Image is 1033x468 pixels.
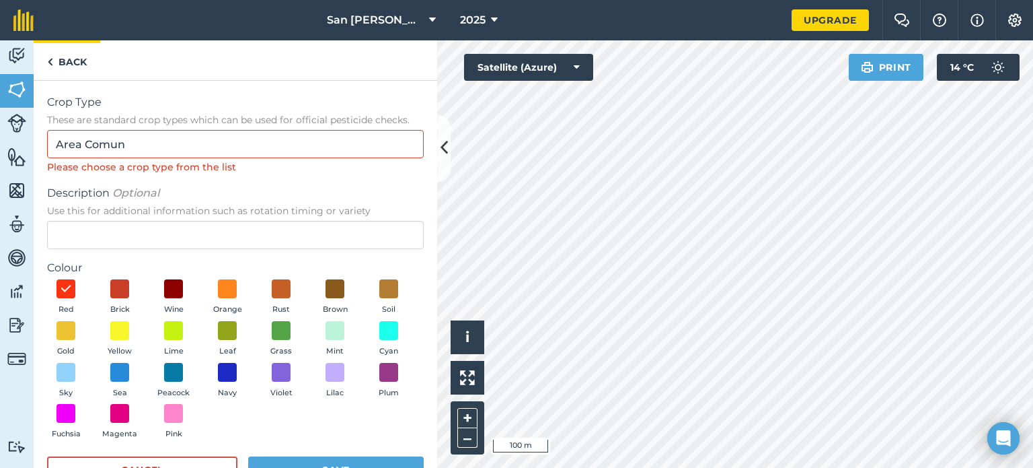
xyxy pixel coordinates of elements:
button: Gold [47,321,85,358]
img: svg+xml;base64,PHN2ZyB4bWxucz0iaHR0cDovL3d3dy53My5vcmcvMjAwMC9zdmciIHdpZHRoPSI1NiIgaGVpZ2h0PSI2MC... [7,180,26,201]
img: svg+xml;base64,PD94bWwgdmVyc2lvbj0iMS4wIiBlbmNvZGluZz0idXRmLTgiPz4KPCEtLSBHZW5lcmF0b3I6IEFkb2JlIE... [7,315,26,335]
input: Start typing to search for crop type [47,130,424,158]
span: Pink [165,428,182,440]
span: Cyan [379,345,398,358]
span: i [465,329,469,345]
img: svg+xml;base64,PHN2ZyB4bWxucz0iaHR0cDovL3d3dy53My5vcmcvMjAwMC9zdmciIHdpZHRoPSI1NiIgaGVpZ2h0PSI2MC... [7,79,26,100]
button: Peacock [155,363,192,399]
button: Violet [262,363,300,399]
button: Lime [155,321,192,358]
span: Mint [326,345,344,358]
span: Navy [218,387,237,399]
button: + [457,408,477,428]
img: svg+xml;base64,PD94bWwgdmVyc2lvbj0iMS4wIiBlbmNvZGluZz0idXRmLTgiPz4KPCEtLSBHZW5lcmF0b3I6IEFkb2JlIE... [7,248,26,268]
img: svg+xml;base64,PD94bWwgdmVyc2lvbj0iMS4wIiBlbmNvZGluZz0idXRmLTgiPz4KPCEtLSBHZW5lcmF0b3I6IEFkb2JlIE... [7,114,26,133]
span: Wine [164,304,184,316]
button: Lilac [316,363,354,399]
span: Use this for additional information such as rotation timing or variety [47,204,424,218]
button: Fuchsia [47,404,85,440]
span: Brown [323,304,348,316]
span: Red [59,304,74,316]
button: 14 °C [937,54,1020,81]
span: Gold [57,345,75,358]
img: svg+xml;base64,PHN2ZyB4bWxucz0iaHR0cDovL3d3dy53My5vcmcvMjAwMC9zdmciIHdpZHRoPSI1NiIgaGVpZ2h0PSI2MC... [7,147,26,167]
button: Brick [101,279,139,316]
img: svg+xml;base64,PHN2ZyB4bWxucz0iaHR0cDovL3d3dy53My5vcmcvMjAwMC9zdmciIHdpZHRoPSIxNyIgaGVpZ2h0PSIxNy... [970,12,984,28]
span: Rust [272,304,290,316]
img: svg+xml;base64,PHN2ZyB4bWxucz0iaHR0cDovL3d3dy53My5vcmcvMjAwMC9zdmciIHdpZHRoPSIxOCIgaGVpZ2h0PSIyNC... [60,281,72,297]
button: Print [849,54,924,81]
button: Orange [208,279,246,316]
button: Soil [370,279,408,316]
span: 14 ° C [950,54,974,81]
img: Two speech bubbles overlapping with the left bubble in the forefront [894,13,910,27]
span: Sky [59,387,73,399]
button: Magenta [101,404,139,440]
span: Fuchsia [52,428,81,440]
span: Brick [110,304,130,316]
button: Navy [208,363,246,399]
span: Yellow [108,345,132,358]
em: Optional [112,187,159,199]
span: Sea [113,387,127,399]
img: svg+xml;base64,PD94bWwgdmVyc2lvbj0iMS4wIiBlbmNvZGluZz0idXRmLTgiPz4KPCEtLSBHZW5lcmF0b3I6IEFkb2JlIE... [985,54,1011,81]
span: Magenta [102,428,137,440]
button: i [451,321,484,354]
span: 2025 [460,12,486,28]
button: Plum [370,363,408,399]
img: svg+xml;base64,PD94bWwgdmVyc2lvbj0iMS4wIiBlbmNvZGluZz0idXRmLTgiPz4KPCEtLSBHZW5lcmF0b3I6IEFkb2JlIE... [7,440,26,453]
span: Lilac [326,387,344,399]
button: Satellite (Azure) [464,54,593,81]
button: Leaf [208,321,246,358]
img: svg+xml;base64,PD94bWwgdmVyc2lvbj0iMS4wIiBlbmNvZGluZz0idXRmLTgiPz4KPCEtLSBHZW5lcmF0b3I6IEFkb2JlIE... [7,214,26,234]
img: svg+xml;base64,PHN2ZyB4bWxucz0iaHR0cDovL3d3dy53My5vcmcvMjAwMC9zdmciIHdpZHRoPSI5IiBoZWlnaHQ9IjI0Ii... [47,54,53,70]
img: fieldmargin Logo [13,9,34,31]
span: Grass [270,345,292,358]
span: Lime [164,345,184,358]
span: These are standard crop types which can be used for official pesticide checks. [47,113,424,127]
span: Crop Type [47,94,424,110]
button: Red [47,279,85,316]
span: Soil [382,304,395,316]
img: A cog icon [1007,13,1023,27]
button: – [457,428,477,448]
button: Wine [155,279,192,316]
img: svg+xml;base64,PHN2ZyB4bWxucz0iaHR0cDovL3d3dy53My5vcmcvMjAwMC9zdmciIHdpZHRoPSIxOSIgaGVpZ2h0PSIyNC... [861,59,874,75]
img: A question mark icon [931,13,948,27]
button: Grass [262,321,300,358]
img: Four arrows, one pointing top left, one top right, one bottom right and the last bottom left [460,370,475,385]
span: Violet [270,387,293,399]
button: Rust [262,279,300,316]
a: Back [34,40,100,80]
a: Upgrade [792,9,869,31]
span: Peacock [157,387,190,399]
img: svg+xml;base64,PD94bWwgdmVyc2lvbj0iMS4wIiBlbmNvZGluZz0idXRmLTgiPz4KPCEtLSBHZW5lcmF0b3I6IEFkb2JlIE... [7,46,26,66]
label: Colour [47,260,424,276]
img: svg+xml;base64,PD94bWwgdmVyc2lvbj0iMS4wIiBlbmNvZGluZz0idXRmLTgiPz4KPCEtLSBHZW5lcmF0b3I6IEFkb2JlIE... [7,281,26,302]
button: Brown [316,279,354,316]
span: Orange [213,304,242,316]
span: Leaf [219,345,236,358]
div: Please choose a crop type from the list [47,160,424,174]
button: Pink [155,404,192,440]
img: svg+xml;base64,PD94bWwgdmVyc2lvbj0iMS4wIiBlbmNvZGluZz0idXRmLTgiPz4KPCEtLSBHZW5lcmF0b3I6IEFkb2JlIE... [7,349,26,368]
button: Mint [316,321,354,358]
button: Sky [47,363,85,399]
button: Cyan [370,321,408,358]
span: Plum [379,387,399,399]
div: Open Intercom Messenger [987,422,1020,455]
button: Yellow [101,321,139,358]
span: San [PERSON_NAME] Proyecto 1 [327,12,424,28]
span: Description [47,185,424,201]
button: Sea [101,363,139,399]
